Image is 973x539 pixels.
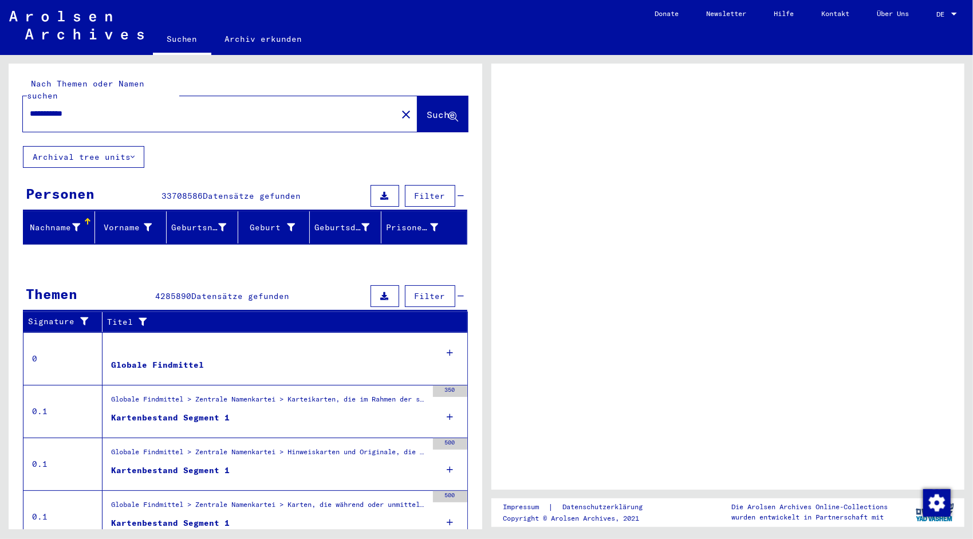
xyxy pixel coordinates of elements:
[28,316,93,328] div: Signature
[433,385,467,397] div: 350
[415,291,446,301] span: Filter
[23,385,103,438] td: 0.1
[314,222,369,234] div: Geburtsdatum
[100,218,166,237] div: Vorname
[107,313,456,331] div: Titel
[433,491,467,502] div: 500
[153,25,211,55] a: Suchen
[9,11,144,40] img: Arolsen_neg.svg
[395,103,417,125] button: Clear
[111,394,427,410] div: Globale Findmittel > Zentrale Namenkartei > Karteikarten, die im Rahmen der sequentiellen Massend...
[191,291,289,301] span: Datensätze gefunden
[95,211,167,243] mat-header-cell: Vorname
[314,218,384,237] div: Geburtsdatum
[238,211,310,243] mat-header-cell: Geburt‏
[923,489,950,516] div: Zustimmung ändern
[553,501,656,513] a: Datenschutzerklärung
[111,359,204,371] div: Globale Findmittel
[503,501,548,513] a: Impressum
[415,191,446,201] span: Filter
[171,218,241,237] div: Geburtsname
[155,291,191,301] span: 4285890
[427,109,456,120] span: Suche
[923,489,951,517] img: Zustimmung ändern
[111,517,230,529] div: Kartenbestand Segment 1
[26,183,94,204] div: Personen
[111,412,230,424] div: Kartenbestand Segment 1
[100,222,152,234] div: Vorname
[23,211,95,243] mat-header-cell: Nachname
[167,211,238,243] mat-header-cell: Geburtsname
[23,332,103,385] td: 0
[203,191,301,201] span: Datensätze gefunden
[243,218,309,237] div: Geburt‏
[161,191,203,201] span: 33708586
[381,211,466,243] mat-header-cell: Prisoner #
[936,10,949,18] span: DE
[399,108,413,121] mat-icon: close
[732,502,888,512] p: Die Arolsen Archives Online-Collections
[386,218,452,237] div: Prisoner #
[111,499,427,516] div: Globale Findmittel > Zentrale Namenkartei > Karten, die während oder unmittelbar vor der sequenti...
[405,285,455,307] button: Filter
[26,284,77,304] div: Themen
[732,512,888,522] p: wurden entwickelt in Partnerschaft mit
[23,438,103,490] td: 0.1
[107,316,445,328] div: Titel
[111,465,230,477] div: Kartenbestand Segment 1
[28,218,94,237] div: Nachname
[433,438,467,450] div: 500
[243,222,295,234] div: Geburt‏
[28,222,80,234] div: Nachname
[503,501,656,513] div: |
[27,78,144,101] mat-label: Nach Themen oder Namen suchen
[405,185,455,207] button: Filter
[111,447,427,463] div: Globale Findmittel > Zentrale Namenkartei > Hinweiskarten und Originale, die in T/D-Fällen aufgef...
[28,313,105,331] div: Signature
[386,222,438,234] div: Prisoner #
[171,222,226,234] div: Geburtsname
[503,513,656,524] p: Copyright © Arolsen Archives, 2021
[310,211,381,243] mat-header-cell: Geburtsdatum
[211,25,316,53] a: Archiv erkunden
[913,498,956,526] img: yv_logo.png
[417,96,468,132] button: Suche
[23,146,144,168] button: Archival tree units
